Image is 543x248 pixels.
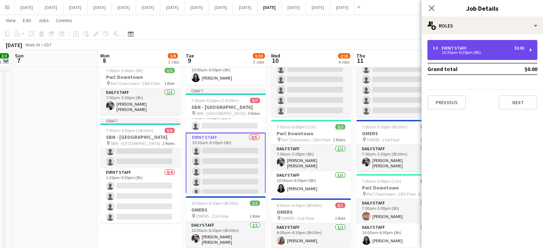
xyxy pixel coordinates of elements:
[106,68,143,73] span: 7:00am-3:00pm (8h)
[356,130,436,137] h3: OMERS
[100,88,180,115] app-card-role: Daily Staff1/17:00am-3:00pm (8h)[PERSON_NAME] [PERSON_NAME]
[24,42,41,47] span: Week 36
[100,52,110,59] span: Mon
[106,128,154,133] span: 7:00am-9:30pm (14h30m)
[3,16,19,25] a: View
[162,141,175,146] span: 2 Roles
[165,128,175,133] span: 0/6
[271,223,351,248] app-card-role: Daily Staff1/18:00am-4:30pm (8h30m)[PERSON_NAME]
[250,201,260,206] span: 1/1
[186,221,266,248] app-card-role: Daily Staff1/110:00am-6:30pm (8h30m)[PERSON_NAME] [PERSON_NAME]
[367,137,399,142] span: OMERS - 21st Floor
[362,178,401,184] span: 7:00am-6:00pm (11h)
[39,0,63,14] button: [DATE]
[271,171,351,196] app-card-role: Daily Staff1/110:00am-6:00pm (8h)[PERSON_NAME]
[356,52,436,117] app-card-role: Event Staff0/510:30am-6:30pm (8h)
[271,52,351,117] app-card-role: Event Staff0/510:30am-6:30pm (8h)
[418,191,431,197] span: 2 Roles
[23,17,31,24] span: Edit
[186,61,266,85] app-card-role: Daily Staff1/110:00am-6:00pm (8h)[PERSON_NAME]
[100,168,180,224] app-card-role: Event Staff0/41:30pm-9:30pm (8h)
[186,133,266,200] app-card-role: Event Staff0/510:30am-6:30pm (8h)
[270,56,280,65] span: 10
[6,17,16,24] span: View
[196,111,246,116] span: SBN - [GEOGRAPHIC_DATA]
[99,56,110,65] span: 8
[20,16,34,25] a: Edit
[100,118,180,123] div: Draft
[35,16,52,25] a: Jobs
[338,59,350,65] div: 4 Jobs
[196,213,229,219] span: OMERS - 21st Floor
[421,53,436,59] span: 10/23
[209,0,233,14] button: [DATE]
[160,0,185,14] button: [DATE]
[15,52,24,59] span: Sun
[186,196,266,248] app-job-card: 10:00am-6:30pm (8h30m)1/1OMERS OMERS - 21st Floor1 RoleDaily Staff1/110:00am-6:30pm (8h30m)[PERSO...
[442,46,469,51] div: Event Staff
[422,17,543,34] div: Roles
[53,16,75,25] a: Comms
[186,108,266,133] app-card-role: Daily Staff0/17:00am-6:00pm (11h)
[253,53,265,59] span: 3/10
[356,120,436,171] div: 7:00am-3:30pm (8h30m)1/1OMERS OMERS - 21st Floor1 RoleDaily Staff1/17:00am-3:30pm (8h30m)[PERSON_...
[420,137,431,142] span: 1 Role
[186,104,266,110] h3: SBN - [GEOGRAPHIC_DATA]
[335,216,345,221] span: 1 Role
[271,145,351,171] app-card-role: Daily Staff1/17:00am-3:00pm (8h)[PERSON_NAME] [PERSON_NAME]
[111,141,160,146] span: SBN - [GEOGRAPHIC_DATA]
[514,46,524,51] div: $0.00
[185,56,194,65] span: 9
[271,209,351,215] h3: OMERS
[186,52,194,59] span: Tue
[100,134,180,168] app-card-role: Daily Staff0/27:00am-4:00pm (9h)
[433,46,442,51] div: 5 x
[250,213,260,219] span: 1 Role
[335,203,345,208] span: 0/1
[250,98,260,103] span: 0/7
[186,88,266,93] div: Draft
[433,51,524,54] div: 10:30am-6:30pm (8h)
[271,198,351,248] app-job-card: 8:00am-4:30pm (8h30m)0/1OMERS OMERS - 21st Floor1 RoleDaily Staff1/18:00am-4:30pm (8h30m)[PERSON_...
[422,4,543,13] h3: Job Details
[281,137,331,142] span: PwC Downtown - 25th Floor
[271,130,351,137] h3: PwC Downtown
[168,59,179,65] div: 3 Jobs
[421,124,431,130] span: 1/1
[330,0,355,14] button: [DATE]
[282,0,306,14] button: [DATE]
[164,81,175,86] span: 1 Role
[100,118,180,223] div: Draft7:00am-9:30pm (14h30m)0/6SBN - [GEOGRAPHIC_DATA] SBN - [GEOGRAPHIC_DATA]2 RolesDaily Staff0/...
[87,0,112,14] button: [DATE]
[356,174,436,248] app-job-card: 7:00am-6:00pm (11h)2/2PwC Downtown PwC Downtown - 25th Floor2 RolesDaily Staff1/17:00am-3:00pm (8...
[427,95,466,110] button: Previous
[367,191,416,197] span: PwC Downtown - 25th Floor
[306,0,330,14] button: [DATE]
[63,0,87,14] button: [DATE]
[271,52,280,59] span: Wed
[335,124,345,130] span: 2/2
[271,120,351,196] app-job-card: 7:00am-6:00pm (11h)2/2PwC Downtown PwC Downtown - 25th Floor2 RolesDaily Staff1/17:00am-3:00pm (8...
[185,0,209,14] button: [DATE]
[191,98,239,103] span: 7:00am-6:30pm (11h30m)
[100,134,180,140] h3: SBN - [GEOGRAPHIC_DATA]
[427,63,504,75] td: Grand total
[111,81,160,86] span: PwC Downtown - 25th Floor
[186,207,266,213] h3: OMERS
[233,0,257,14] button: [DATE]
[277,203,322,208] span: 8:00am-4:30pm (8h30m)
[362,124,407,130] span: 7:00am-3:30pm (8h30m)
[338,53,350,59] span: 2/16
[100,74,180,80] h3: PwC Downtown
[165,68,175,73] span: 1/1
[281,216,314,221] span: OMERS - 21st Floor
[356,145,436,171] app-card-role: Daily Staff1/17:00am-3:30pm (8h30m)[PERSON_NAME] [PERSON_NAME]
[186,88,266,193] div: Draft7:00am-6:30pm (11h30m)0/7SBN - [GEOGRAPHIC_DATA] SBN - [GEOGRAPHIC_DATA]3 RolesDaily Staff0/...
[38,17,49,24] span: Jobs
[168,53,178,59] span: 1/8
[333,137,345,142] span: 2 Roles
[356,199,436,223] app-card-role: Daily Staff1/17:00am-3:00pm (8h)[PERSON_NAME]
